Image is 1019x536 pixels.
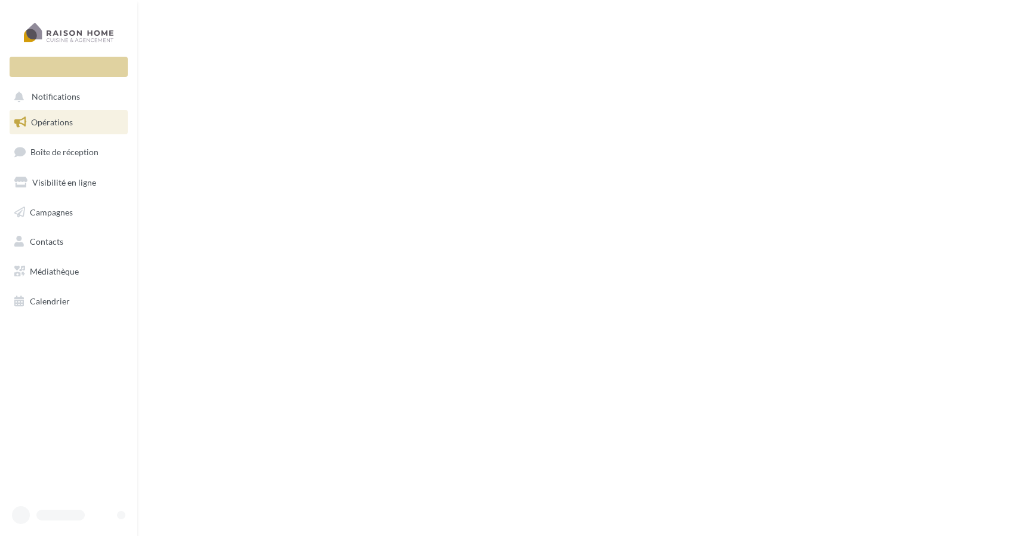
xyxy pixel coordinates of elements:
[7,229,130,254] a: Contacts
[7,170,130,195] a: Visibilité en ligne
[7,139,130,165] a: Boîte de réception
[30,236,63,247] span: Contacts
[7,259,130,284] a: Médiathèque
[30,266,79,276] span: Médiathèque
[7,110,130,135] a: Opérations
[30,207,73,217] span: Campagnes
[10,57,128,77] div: Nouvelle campagne
[31,117,73,127] span: Opérations
[30,296,70,306] span: Calendrier
[32,177,96,187] span: Visibilité en ligne
[30,147,98,157] span: Boîte de réception
[32,92,80,102] span: Notifications
[7,289,130,314] a: Calendrier
[7,200,130,225] a: Campagnes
